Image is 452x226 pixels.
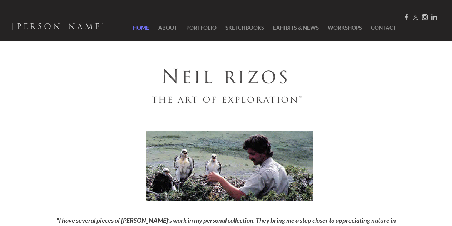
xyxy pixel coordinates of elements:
a: Linkedin [431,14,437,21]
a: Twitter [413,14,418,21]
span: [PERSON_NAME] [11,20,106,33]
a: Contact [367,14,396,41]
a: [PERSON_NAME] [11,20,106,36]
a: Portfolio [183,14,220,41]
a: Instagram [422,14,428,21]
a: Facebook [403,14,409,21]
img: Neil Rizos [133,61,320,114]
a: Exhibits & News [269,14,322,41]
a: About [155,14,181,41]
a: SketchBooks [222,14,268,41]
a: Workshops [324,14,366,41]
img: 5904685_orig.jpg [146,131,313,201]
a: Home [122,14,153,41]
